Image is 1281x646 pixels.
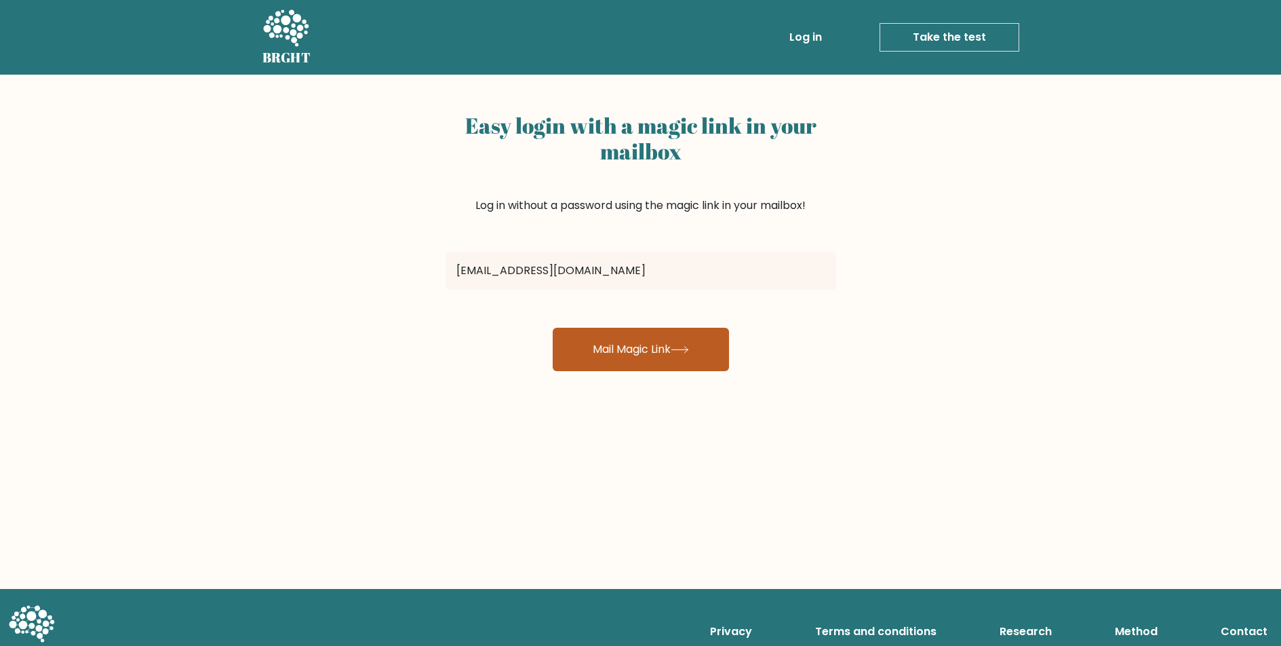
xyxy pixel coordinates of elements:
[262,5,311,69] a: BRGHT
[446,107,836,246] div: Log in without a password using the magic link in your mailbox!
[705,618,757,645] a: Privacy
[553,328,729,371] button: Mail Magic Link
[446,113,836,165] h2: Easy login with a magic link in your mailbox
[994,618,1057,645] a: Research
[1215,618,1273,645] a: Contact
[446,252,836,290] input: Email
[810,618,942,645] a: Terms and conditions
[784,24,827,51] a: Log in
[262,50,311,66] h5: BRGHT
[1109,618,1163,645] a: Method
[880,23,1019,52] a: Take the test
